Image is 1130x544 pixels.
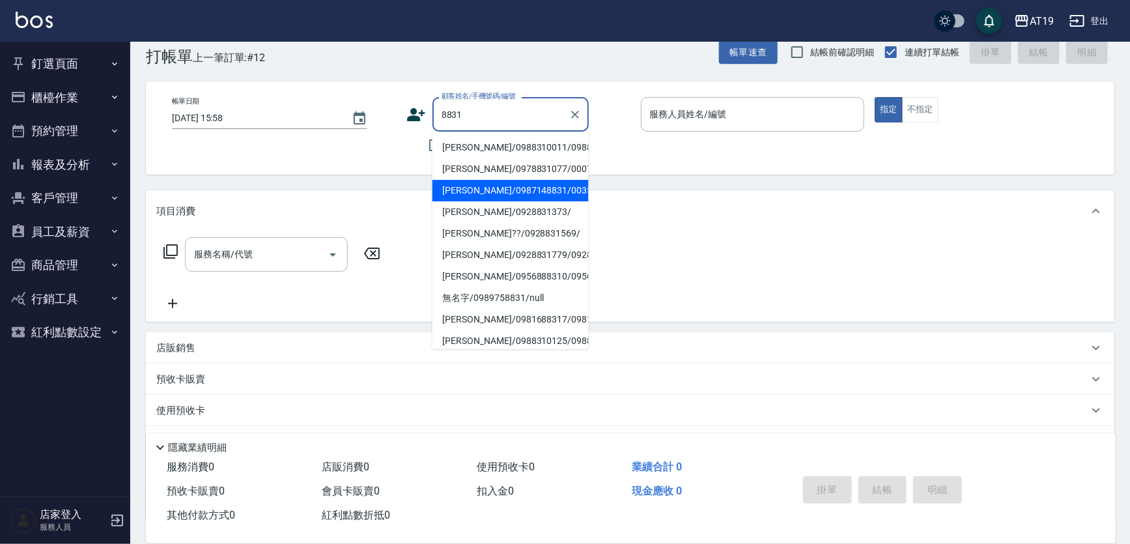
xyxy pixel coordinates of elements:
li: 無名字/0989758831/null [432,287,589,309]
button: 客戶管理 [5,181,125,215]
span: 結帳前確認明細 [811,46,875,59]
li: [PERSON_NAME]/0981688317/0981688317 [432,309,589,330]
button: 不指定 [902,97,939,122]
span: 預收卡販賣 0 [167,485,225,497]
button: 員工及薪資 [5,215,125,249]
span: 紅利點數折抵 0 [322,509,390,521]
p: 服務人員 [40,521,106,533]
li: [PERSON_NAME]??/0928831569/ [432,223,589,244]
li: [PERSON_NAME]/0988310011/0988310011 [432,137,589,158]
div: 項目消費 [146,190,1114,232]
p: 項目消費 [156,205,195,218]
p: 店販銷售 [156,341,195,355]
button: 報表及分析 [5,148,125,182]
img: Logo [16,12,53,28]
input: YYYY/MM/DD hh:mm [172,107,339,129]
div: 紅利點數換算比率: 1 [146,426,1114,457]
li: [PERSON_NAME]/0928831373/ [432,201,589,223]
button: 預約管理 [5,114,125,148]
li: [PERSON_NAME]/0987148831/00357 [432,180,589,201]
button: 紅利點數設定 [5,315,125,349]
button: 行銷工具 [5,282,125,316]
span: 服務消費 0 [167,461,214,473]
span: 現金應收 0 [632,485,682,497]
span: 其他付款方式 0 [167,509,235,521]
p: 預收卡販賣 [156,373,205,386]
button: save [976,8,1002,34]
li: [PERSON_NAME]/0988310125/0988310125 [432,330,589,352]
span: 扣入金 0 [477,485,514,497]
button: 登出 [1064,9,1114,33]
button: 釘選頁面 [5,47,125,81]
h5: 店家登入 [40,508,106,521]
button: Clear [566,106,584,124]
p: 隱藏業績明細 [168,441,227,455]
p: 使用預收卡 [156,404,205,418]
div: 使用預收卡 [146,395,1114,426]
button: 商品管理 [5,248,125,282]
span: 上一筆訂單:#12 [193,50,266,66]
span: 店販消費 0 [322,461,369,473]
img: Person [10,508,36,534]
li: [PERSON_NAME]/0928831779/0928831779 [432,244,589,266]
label: 顧客姓名/手機號碼/編號 [442,91,516,101]
div: AT19 [1030,13,1054,29]
button: 帳單速查 [719,40,778,64]
li: [PERSON_NAME]/0956888310/0956888310 [432,266,589,287]
span: 使用預收卡 0 [477,461,535,473]
span: 連續打單結帳 [905,46,959,59]
li: [PERSON_NAME]/0978831077/00076 [432,158,589,180]
button: 櫃檯作業 [5,81,125,115]
button: Choose date, selected date is 2025-08-19 [344,103,375,134]
button: AT19 [1009,8,1059,35]
h3: 打帳單 [146,48,193,66]
label: 帳單日期 [172,96,199,106]
div: 店販銷售 [146,332,1114,364]
div: 預收卡販賣 [146,364,1114,395]
span: 業績合計 0 [632,461,682,473]
button: Open [322,244,343,265]
button: 指定 [875,97,903,122]
span: 會員卡販賣 0 [322,485,380,497]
